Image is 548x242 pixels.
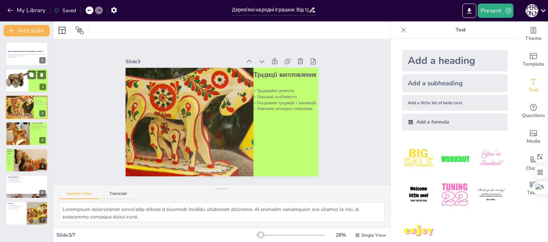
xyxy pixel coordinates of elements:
div: 7 [39,217,46,223]
div: 3 [6,95,48,119]
div: Add a little bit of body text [402,95,508,111]
span: Questions [522,112,545,120]
p: Поєднання традицій і сучасності [8,206,25,207]
div: Add a heading [402,50,508,71]
p: Generated with [URL] [8,56,46,58]
button: My Library [5,5,49,16]
p: Традиції виготовлення [34,96,50,98]
button: Transcript [102,191,134,199]
div: Slide 3 / 7 [56,232,257,238]
strong: Дерев'яні народні іграшки: Від традицій до сучасності [8,51,43,52]
p: Дерев'яні іграшки як навчальний інструмент [29,74,46,76]
p: Конкуренція на ринку [8,180,46,181]
img: 4.jpeg [402,178,435,211]
button: Speaker Notes [59,191,100,199]
span: Media [527,137,541,145]
button: Add slide [4,25,50,36]
span: Single View [361,232,386,238]
button: Present [478,4,513,18]
p: Навчання основним навичкам [6,161,14,165]
p: Важливість для розвитку [8,207,25,208]
p: Навчання молодого покоління [251,106,328,112]
div: 4 [6,122,48,145]
div: 2 [40,84,46,90]
p: Збереження культурної спадщини [8,181,46,183]
div: Add a subheading [402,74,508,92]
button: А [PERSON_NAME] [526,4,538,18]
div: Change the overall theme [519,21,548,47]
div: Add ready made slides [519,47,548,73]
span: Template [523,60,544,68]
div: Saved [54,7,76,14]
p: Безпека [6,156,14,157]
div: 5 [6,148,48,172]
div: 5 [39,163,46,170]
div: Add a formula [402,114,508,131]
p: Розвиток творчості [6,158,14,161]
div: 1 [6,42,48,66]
button: Duplicate Slide [27,71,36,79]
div: 1 [39,57,46,64]
img: 6.jpeg [475,178,508,211]
div: Add images, graphics, shapes or video [519,124,548,150]
p: Сучасний інтерес [29,78,46,80]
textarea: Loremipsum dolorsitamet conse'adip elitsed d eiusmodt incididu utlaboreet dolorema. Al enimadm ve... [59,202,385,222]
div: 2 [5,69,48,93]
p: Відомі виробники [8,176,46,178]
p: Збереження традицій [8,208,25,210]
div: Layout [56,25,68,36]
p: Переваги дерев'яних іграшок [6,148,14,155]
img: 1.jpeg [402,142,435,175]
p: Локальні особливості [251,94,328,100]
p: Сучасні тенденції [32,122,49,125]
p: Традиції виготовлення [254,70,331,79]
span: Charts [526,165,541,172]
span: Theme [525,35,542,42]
input: Insert title [232,5,309,15]
button: Delete Slide [37,71,46,79]
img: 3.jpeg [475,142,508,175]
div: А [PERSON_NAME] [526,4,538,17]
div: Add text boxes [519,73,548,99]
div: 3 [39,110,46,117]
span: Text [528,86,538,94]
span: Table [527,189,540,197]
img: 2.jpeg [438,142,471,175]
p: Історія іграшок багатогранна [29,73,46,74]
p: Поєднання традицій і інновацій [251,100,328,106]
div: Get real-time input from your audience [519,99,548,124]
div: Slide 3 [126,58,241,65]
p: Екологічність [6,157,14,158]
div: 6 [39,190,46,196]
span: Position [75,26,84,35]
div: 6 [6,175,48,198]
div: 7 [6,201,48,225]
p: Традиційне ремесло [251,88,328,94]
img: 5.jpeg [438,178,471,211]
div: Add a table [519,176,548,201]
div: 28 % [332,232,349,238]
button: Export to PowerPoint [462,4,476,18]
p: Історія дерев'яних іграшок [29,70,46,72]
p: Text [409,21,512,39]
p: У цій презентації ми розглянемо історію дерев'яних народних іграшок, їх традиції, значення в куль... [8,54,46,56]
p: Поєднання традицій та інновацій [8,177,46,179]
p: Важливість екологічності [8,178,46,180]
div: 4 [39,137,46,143]
p: Висновки [8,202,25,205]
p: Культурний вплив [8,205,25,206]
div: Add charts and graphs [519,150,548,176]
p: Унікальність стилю [29,77,46,78]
